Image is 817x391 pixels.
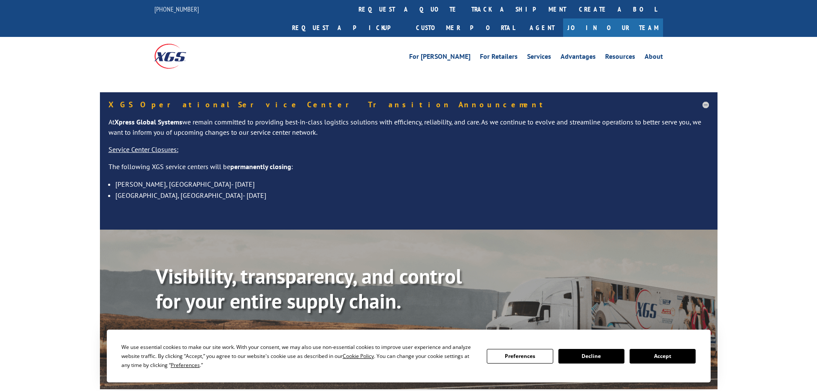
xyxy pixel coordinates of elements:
[561,53,596,63] a: Advantages
[171,361,200,369] span: Preferences
[410,18,521,37] a: Customer Portal
[109,117,709,145] p: At we remain committed to providing best-in-class logistics solutions with efficiency, reliabilit...
[409,53,470,63] a: For [PERSON_NAME]
[115,179,709,190] li: [PERSON_NAME], [GEOGRAPHIC_DATA]- [DATE]
[343,352,374,360] span: Cookie Policy
[115,118,182,126] strong: Xpress Global Systems
[109,145,178,154] u: Service Center Closures:
[109,162,709,179] p: The following XGS service centers will be :
[558,349,624,364] button: Decline
[645,53,663,63] a: About
[521,18,563,37] a: Agent
[156,263,462,314] b: Visibility, transparency, and control for your entire supply chain.
[527,53,551,63] a: Services
[630,349,696,364] button: Accept
[563,18,663,37] a: Join Our Team
[109,101,709,109] h5: XGS Operational Service Center Transition Announcement
[286,18,410,37] a: Request a pickup
[605,53,635,63] a: Resources
[230,162,291,171] strong: permanently closing
[487,349,553,364] button: Preferences
[480,53,518,63] a: For Retailers
[154,5,199,13] a: [PHONE_NUMBER]
[107,330,711,382] div: Cookie Consent Prompt
[115,190,709,201] li: [GEOGRAPHIC_DATA], [GEOGRAPHIC_DATA]- [DATE]
[121,343,476,370] div: We use essential cookies to make our site work. With your consent, we may also use non-essential ...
